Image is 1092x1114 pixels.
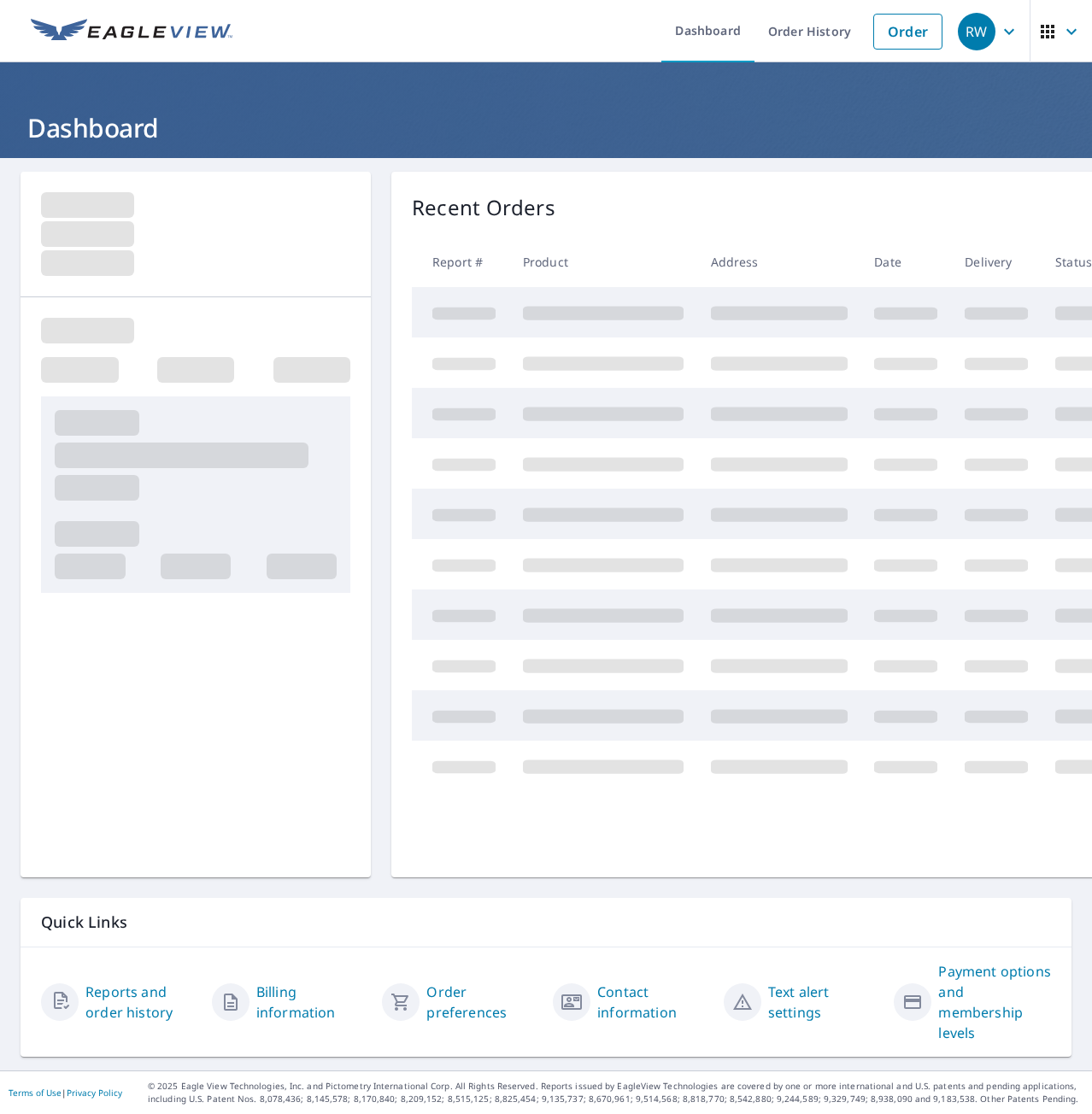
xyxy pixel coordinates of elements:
[67,1087,122,1099] a: Privacy Policy
[426,982,539,1023] a: Order preferences
[21,110,1071,145] h1: Dashboard
[860,237,951,287] th: Date
[31,19,232,44] img: EV Logo
[951,237,1042,287] th: Delivery
[412,237,509,287] th: Report #
[41,912,1051,933] p: Quick Links
[85,982,198,1023] a: Reports and order history
[509,237,697,287] th: Product
[256,982,369,1023] a: Billing information
[9,1088,122,1098] p: |
[768,982,881,1023] a: Text alert settings
[938,961,1051,1043] a: Payment options and membership levels
[873,14,942,50] a: Order
[597,982,710,1023] a: Contact information
[958,13,995,50] div: RW
[697,237,861,287] th: Address
[148,1080,1083,1105] p: © 2025 Eagle View Technologies, Inc. and Pictometry International Corp. All Rights Reserved. Repo...
[412,192,555,223] p: Recent Orders
[9,1087,62,1099] a: Terms of Use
